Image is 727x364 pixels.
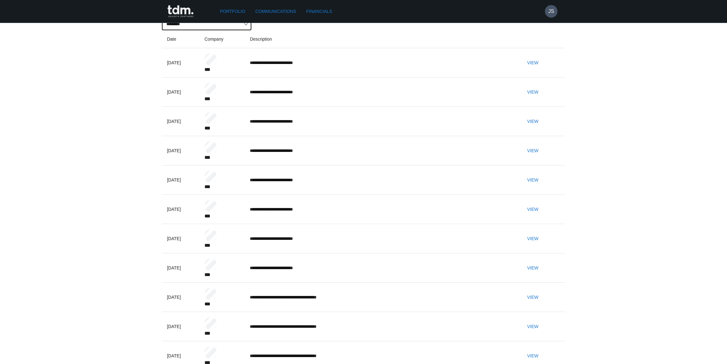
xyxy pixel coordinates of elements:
th: Date [162,30,199,48]
td: [DATE] [162,48,199,77]
td: [DATE] [162,282,199,312]
button: JS [545,5,558,18]
button: View [523,204,543,215]
td: [DATE] [162,165,199,194]
button: View [523,262,543,274]
th: Description [245,30,518,48]
th: Company [199,30,245,48]
td: [DATE] [162,224,199,253]
button: View [523,350,543,362]
button: View [523,233,543,245]
td: [DATE] [162,107,199,136]
td: [DATE] [162,136,199,165]
td: [DATE] [162,194,199,224]
button: View [523,116,543,127]
button: View [523,292,543,303]
td: [DATE] [162,312,199,341]
h6: JS [548,8,554,15]
button: View [523,174,543,186]
button: View [523,57,543,69]
td: [DATE] [162,253,199,282]
button: View [523,86,543,98]
a: Communications [253,6,299,17]
button: View [523,145,543,157]
button: View [523,321,543,332]
a: Financials [304,6,335,17]
td: [DATE] [162,77,199,107]
a: Portfolio [217,6,248,17]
